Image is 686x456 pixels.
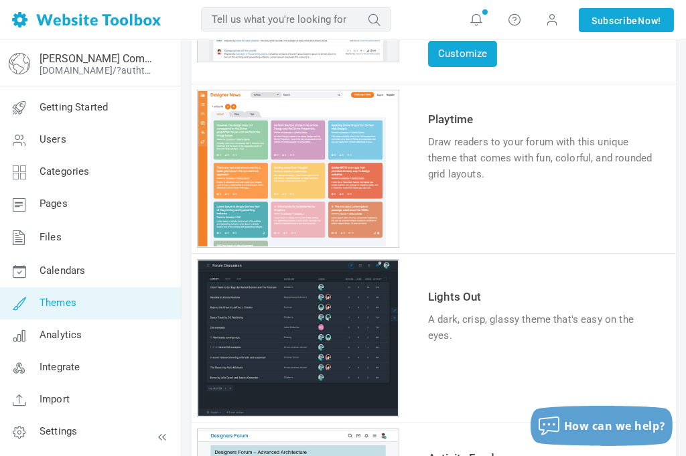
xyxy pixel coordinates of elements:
[40,165,90,177] span: Categories
[40,361,80,373] span: Integrate
[198,260,398,416] img: lightsout_thumb.jpg
[428,311,653,344] div: A dark, crisp, glassy theme that's easy on the eyes.
[531,406,673,446] button: How can we help?
[428,290,482,303] a: Lights Out
[40,264,85,277] span: Calendars
[198,91,398,246] img: playtime_thumb.jpg
[40,425,77,437] span: Settings
[201,7,391,31] input: Tell us what you're looking for
[40,393,70,405] span: Import
[198,406,398,419] a: Preview theme
[40,101,108,113] span: Getting Started
[428,41,497,67] a: Customize
[198,237,398,249] a: Preview theme
[9,53,30,74] img: globe-icon.png
[40,133,66,145] span: Users
[428,112,473,126] a: Playtime
[40,231,62,243] span: Files
[198,52,398,64] a: Customize theme
[40,52,156,65] a: [PERSON_NAME] Community
[40,297,76,309] span: Themes
[428,134,653,182] div: Draw readers to your forum with this unique theme that comes with fun, colorful, and rounded grid...
[40,198,68,210] span: Pages
[579,8,674,32] a: SubscribeNow!
[40,329,82,341] span: Analytics
[40,65,156,76] a: [DOMAIN_NAME]/?authtoken=0f8e5dd02dbf15c174e80aeba8df014b&rememberMe=1
[638,13,661,28] span: Now!
[564,419,666,433] span: How can we help?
